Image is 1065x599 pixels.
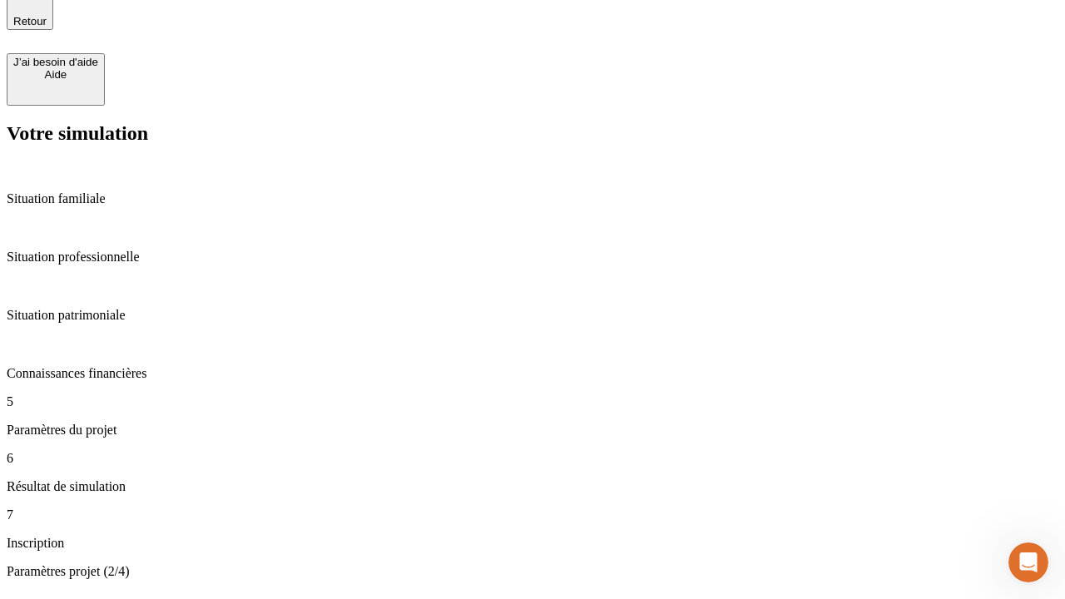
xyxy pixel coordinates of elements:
[7,122,1058,145] h2: Votre simulation
[7,250,1058,265] p: Situation professionnelle
[7,451,1058,466] p: 6
[7,53,105,106] button: J’ai besoin d'aideAide
[7,479,1058,494] p: Résultat de simulation
[13,56,98,68] div: J’ai besoin d'aide
[7,394,1058,409] p: 5
[7,507,1058,522] p: 7
[1008,542,1048,582] iframe: Intercom live chat
[7,564,1058,579] p: Paramètres projet (2/4)
[7,536,1058,551] p: Inscription
[7,308,1058,323] p: Situation patrimoniale
[13,68,98,81] div: Aide
[7,366,1058,381] p: Connaissances financières
[7,423,1058,438] p: Paramètres du projet
[7,191,1058,206] p: Situation familiale
[13,15,47,27] span: Retour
